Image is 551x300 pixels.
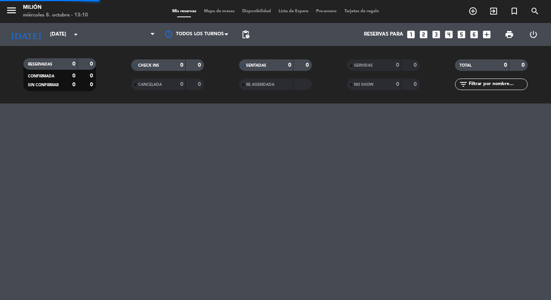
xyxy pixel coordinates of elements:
span: SIN CONFIRMAR [28,83,59,87]
button: menu [6,5,17,19]
span: TOTAL [460,64,471,67]
i: looks_5 [456,30,466,39]
span: CANCELADA [138,83,162,87]
strong: 0 [72,82,75,87]
i: looks_6 [469,30,479,39]
span: CONFIRMADA [28,74,54,78]
i: add_box [482,30,492,39]
div: LOG OUT [521,23,545,46]
strong: 0 [306,62,310,68]
strong: 0 [414,62,418,68]
strong: 0 [90,73,95,79]
strong: 0 [90,82,95,87]
strong: 0 [72,73,75,79]
strong: 0 [180,82,183,87]
strong: 0 [396,82,399,87]
span: Mis reservas [168,9,200,13]
strong: 0 [72,61,75,67]
i: exit_to_app [489,7,498,16]
strong: 0 [288,62,291,68]
span: SENTADAS [246,64,266,67]
i: filter_list [459,80,468,89]
span: Pre-acceso [312,9,341,13]
span: Mapa de mesas [200,9,238,13]
input: Filtrar por nombre... [468,80,527,89]
span: Disponibilidad [238,9,275,13]
strong: 0 [522,62,526,68]
span: SERVIDAS [354,64,373,67]
i: [DATE] [6,26,46,43]
span: pending_actions [241,30,250,39]
i: power_settings_new [529,30,538,39]
i: arrow_drop_down [71,30,80,39]
span: Tarjetas de regalo [341,9,383,13]
span: NO SHOW [354,83,373,87]
i: add_circle_outline [468,7,478,16]
span: Reservas para [364,31,403,38]
strong: 0 [180,62,183,68]
div: Milión [23,4,88,11]
strong: 0 [396,62,399,68]
i: looks_4 [444,30,454,39]
span: Lista de Espera [275,9,312,13]
i: looks_one [406,30,416,39]
i: looks_3 [431,30,441,39]
i: looks_two [419,30,429,39]
strong: 0 [414,82,418,87]
strong: 0 [504,62,507,68]
strong: 0 [198,82,202,87]
span: CHECK INS [138,64,159,67]
i: menu [6,5,17,16]
strong: 0 [90,61,95,67]
strong: 0 [198,62,202,68]
div: miércoles 8. octubre - 13:10 [23,11,88,19]
span: print [505,30,514,39]
i: turned_in_not [510,7,519,16]
i: search [530,7,540,16]
span: RESERVADAS [28,62,52,66]
span: RE AGENDADA [246,83,274,87]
